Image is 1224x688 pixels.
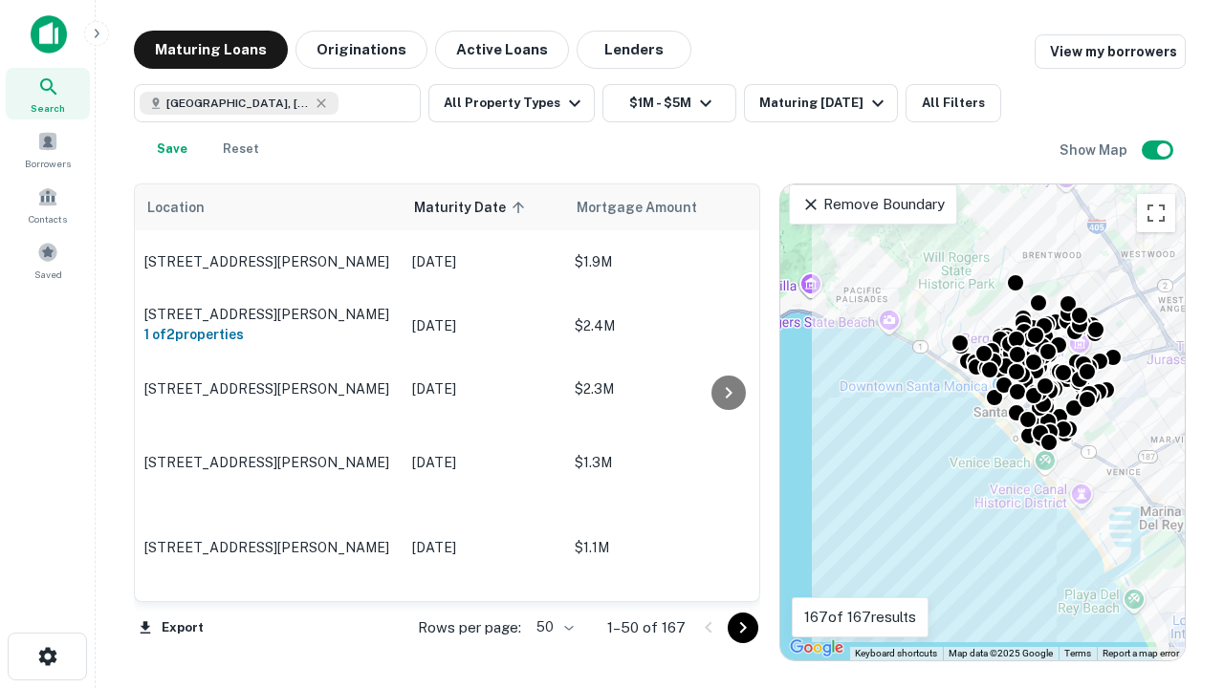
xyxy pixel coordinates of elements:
a: Borrowers [6,123,90,175]
p: $1.3M [575,452,766,473]
button: Export [134,613,208,642]
p: [DATE] [412,251,556,272]
a: Search [6,68,90,119]
span: Mortgage Amount [577,196,722,219]
span: Contacts [29,211,67,226]
button: Go to next page [728,613,758,643]
a: Saved [6,234,90,286]
p: $1.1M [575,537,766,558]
span: [GEOGRAPHIC_DATA], [GEOGRAPHIC_DATA], [GEOGRAPHIC_DATA] [166,95,310,112]
button: Reset [210,130,272,168]
p: 1–50 of 167 [607,616,686,639]
p: $1.9M [575,251,766,272]
button: Lenders [577,31,691,69]
p: Remove Boundary [801,193,944,216]
span: Search [31,100,65,116]
span: Saved [34,267,62,282]
button: Toggle fullscreen view [1137,194,1175,232]
div: 0 0 [780,184,1185,660]
p: [STREET_ADDRESS][PERSON_NAME] [144,380,393,398]
p: [STREET_ADDRESS][PERSON_NAME] [144,306,393,323]
button: Maturing Loans [134,31,288,69]
a: View my borrowers [1035,34,1186,69]
h6: Show Map [1060,140,1130,161]
p: $2.3M [575,378,766,399]
button: Keyboard shortcuts [855,647,937,660]
p: [STREET_ADDRESS][PERSON_NAME] [144,454,393,471]
p: [DATE] [412,537,556,558]
a: Report a map error [1103,648,1179,658]
button: Maturing [DATE] [744,84,898,122]
button: Save your search to get updates of matches that match your search criteria. [142,130,203,168]
iframe: Chat Widget [1128,474,1224,566]
div: 50 [529,613,577,641]
img: capitalize-icon.png [31,15,67,54]
span: Maturity Date [414,196,531,219]
button: $1M - $5M [602,84,736,122]
span: Map data ©2025 Google [949,648,1053,658]
a: Terms [1064,648,1091,658]
a: Contacts [6,179,90,230]
button: All Property Types [428,84,595,122]
p: [DATE] [412,452,556,473]
p: $2.4M [575,315,766,336]
p: [STREET_ADDRESS][PERSON_NAME] [144,539,393,556]
span: Borrowers [25,156,71,171]
button: Active Loans [435,31,569,69]
p: 167 of 167 results [804,606,916,629]
p: [DATE] [412,315,556,336]
th: Maturity Date [403,184,565,230]
p: [STREET_ADDRESS][PERSON_NAME] [144,253,393,270]
img: Google [785,635,848,660]
p: [DATE] [412,378,556,399]
button: All Filters [906,84,1001,122]
button: Originations [295,31,427,69]
p: Rows per page: [418,616,521,639]
div: Maturing [DATE] [759,92,889,115]
th: Mortgage Amount [565,184,776,230]
a: Open this area in Google Maps (opens a new window) [785,635,848,660]
h6: 1 of 2 properties [144,324,393,345]
th: Location [135,184,403,230]
span: Location [146,196,205,219]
